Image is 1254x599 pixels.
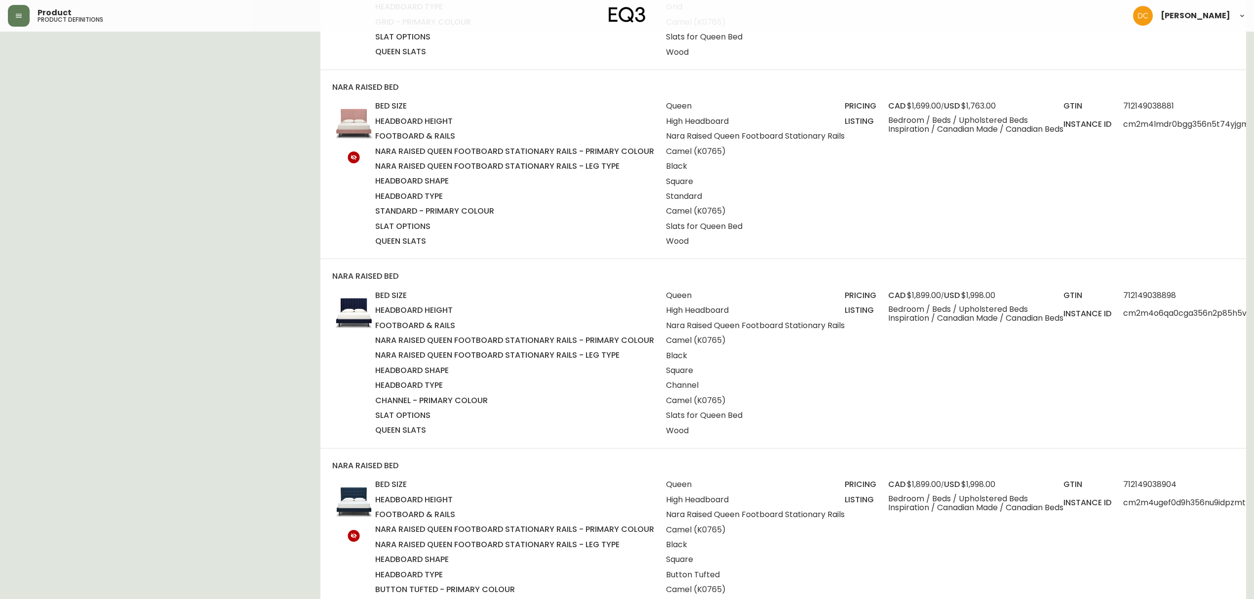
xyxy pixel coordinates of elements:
h4: headboard height [375,494,654,505]
span: Camel (K0765) [666,207,845,216]
span: Queen [666,102,845,111]
span: cad [888,290,905,301]
h4: pricing [845,479,876,490]
h4: queen slats [375,236,654,247]
span: High Headboard [666,117,845,126]
img: 573c3c37-18e5-4644-94d5-360ad5853899Optional[nara-button-tufted-blue-fabric-bed].jpg [332,479,375,522]
img: logo [609,7,645,23]
h4: footboard & rails [375,509,654,520]
span: cad [888,479,905,490]
img: 72930cf2-b9c8-4a69-bd7f-ba04e69aef00Optional[eq3-nara-fabric-bed-frame].jpg [332,101,375,144]
span: Standard [666,192,845,201]
span: $1,998.00 [961,479,995,490]
span: Camel (K0765) [666,585,845,594]
span: Black [666,162,845,171]
span: Wood [666,237,845,246]
span: Square [666,177,845,186]
h4: gtin [1063,290,1111,301]
span: Square [666,555,845,564]
span: / [888,479,1063,490]
span: High Headboard [666,306,845,315]
span: [PERSON_NAME] [1161,12,1230,20]
span: usd [944,479,960,490]
span: Bedroom / Beds / Upholstered Beds [888,494,1063,503]
h4: headboard shape [375,554,654,565]
span: Inspiration / Canadian Made / Canadian Beds [888,503,1063,512]
span: cad [888,100,905,112]
span: Black [666,351,845,360]
h4: instance id [1063,119,1111,130]
h4: queen slats [375,425,654,436]
h4: listing [845,494,876,505]
span: Nara Raised Queen Footboard Stationary Rails [666,321,845,330]
span: Inspiration / Canadian Made / Canadian Beds [888,314,1063,323]
h4: bed size [375,101,654,112]
img: 53325cbd-2591-4692-a5a2-d0095625d286Optional[nara-high-headboard-fabric-bed-frame].jpg [332,290,375,333]
h4: pricing [845,290,876,301]
h4: slat options [375,221,654,232]
h4: headboard type [375,380,654,391]
span: $1,763.00 [961,100,996,112]
span: Nara Raised Queen Footboard Stationary Rails [666,132,845,141]
h4: nara raised queen footboard stationary rails - leg type [375,539,654,550]
h4: nara raised queen footboard stationary rails - primary colour [375,146,654,157]
span: Wood [666,426,845,435]
span: / [888,101,1063,112]
span: Channel [666,381,845,390]
span: $1,998.00 [961,290,995,301]
span: Bedroom / Beds / Upholstered Beds [888,305,1063,314]
h4: footboard & rails [375,131,654,142]
span: usd [944,290,960,301]
span: Black [666,540,845,549]
span: Camel (K0765) [666,396,845,405]
h5: product definitions [38,17,103,23]
span: Slats for Queen Bed [666,222,845,231]
span: Camel (K0765) [666,147,845,156]
h4: nara raised queen footboard stationary rails - primary colour [375,335,654,346]
h4: instance id [1063,497,1111,508]
svg: Hidden [348,530,360,542]
h4: instance id [1063,308,1111,319]
span: Button Tufted [666,570,845,579]
h4: button tufted - primary colour [375,584,654,595]
h4: headboard type [375,191,654,202]
h4: gtin [1063,479,1111,490]
span: usd [944,100,960,112]
span: Bedroom / Beds / Upholstered Beds [888,116,1063,125]
h4: pricing [845,101,876,112]
svg: Hidden [348,151,360,163]
span: Wood [666,48,845,57]
span: / [888,290,1063,301]
h4: listing [845,116,876,127]
h4: bed size [375,479,654,490]
span: $1,899.00 [907,479,941,490]
h4: listing [845,305,876,316]
span: Product [38,9,72,17]
h4: nara raised queen footboard stationary rails - leg type [375,161,654,172]
h4: headboard shape [375,365,654,376]
span: $1,899.00 [907,290,941,301]
span: Camel (K0765) [666,525,845,534]
h4: channel - primary colour [375,395,654,406]
h4: standard - primary colour [375,206,654,217]
img: 7eb451d6983258353faa3212700b340b [1133,6,1153,26]
h4: headboard type [375,569,654,580]
span: Queen [666,480,845,489]
h4: slat options [375,32,654,42]
span: High Headboard [666,495,845,504]
span: $1,699.00 [907,100,941,112]
h4: gtin [1063,101,1111,112]
h4: headboard height [375,116,654,127]
h4: footboard & rails [375,320,654,331]
span: Inspiration / Canadian Made / Canadian Beds [888,125,1063,134]
h4: nara raised queen footboard stationary rails - leg type [375,350,654,361]
span: Square [666,366,845,375]
h4: headboard shape [375,176,654,187]
h4: slat options [375,410,654,421]
h4: queen slats [375,46,654,57]
span: Slats for Queen Bed [666,33,845,41]
h4: nara raised queen footboard stationary rails - primary colour [375,524,654,535]
span: Camel (K0765) [666,336,845,345]
span: Slats for Queen Bed [666,411,845,420]
span: Queen [666,291,845,300]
